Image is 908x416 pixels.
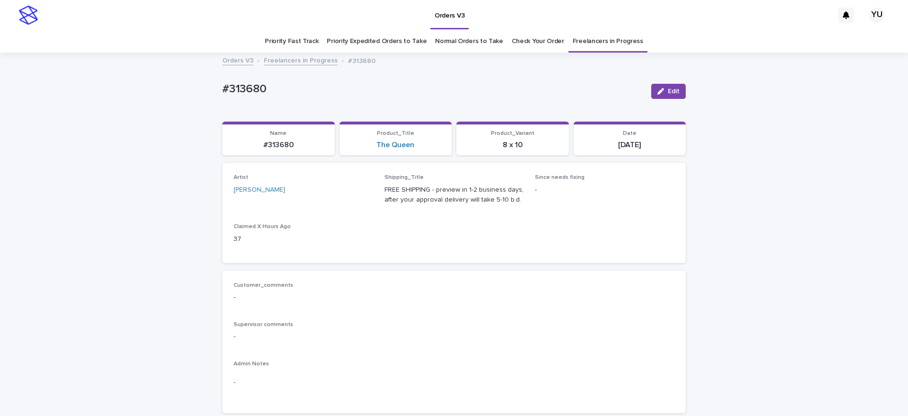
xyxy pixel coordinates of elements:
[265,30,318,53] a: Priority Fast Track
[376,141,414,150] a: The Queen
[234,224,291,230] span: Claimed X Hours Ago
[462,141,563,150] p: 8 x 10
[234,185,285,195] a: [PERSON_NAME]
[19,6,38,25] img: stacker-logo-s-only.png
[234,361,269,367] span: Admin Notes
[234,292,674,302] p: -
[228,141,329,150] p: #313680
[573,30,643,53] a: Freelancers in Progress
[234,234,373,244] p: 37
[668,88,680,95] span: Edit
[377,131,414,136] span: Product_Title
[234,283,293,288] span: Customer_comments
[384,175,424,180] span: Shipping_Title
[869,8,884,23] div: YU
[234,378,674,388] p: -
[270,131,287,136] span: Name
[327,30,427,53] a: Priority Expedited Orders to Take
[512,30,564,53] a: Check Your Order
[264,54,338,65] a: Freelancers in Progress
[651,84,686,99] button: Edit
[222,54,253,65] a: Orders V3
[535,175,585,180] span: Since needs fixing
[234,175,248,180] span: Artist
[222,82,644,96] p: #313680
[348,55,375,65] p: #313680
[234,322,293,327] span: Supervisor comments
[491,131,534,136] span: Product_Variant
[234,332,674,342] p: -
[623,131,637,136] span: Date
[579,141,681,150] p: [DATE]
[384,185,524,205] p: FREE SHIPPING - preview in 1-2 business days, after your approval delivery will take 5-10 b.d.
[435,30,503,53] a: Normal Orders to Take
[535,185,674,195] p: -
